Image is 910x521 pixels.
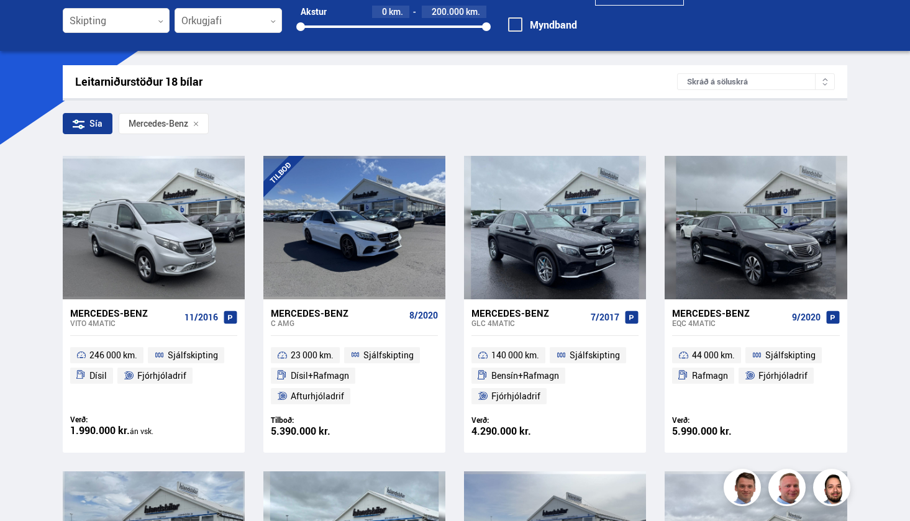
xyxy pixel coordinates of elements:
[271,415,355,425] div: Tilboð:
[389,7,403,17] span: km.
[89,348,137,363] span: 246 000 km.
[677,73,835,90] div: Skráð á söluskrá
[363,348,414,363] span: Sjálfskipting
[672,307,786,319] div: Mercedes-Benz
[63,299,245,453] a: Mercedes-Benz Vito 4MATIC 11/2016 246 000 km. Sjálfskipting Dísil Fjórhjóladrif Verð: 1.990.000 k...
[570,348,620,363] span: Sjálfskipting
[301,7,327,17] div: Akstur
[471,307,586,319] div: Mercedes-Benz
[291,348,334,363] span: 23 000 km.
[692,348,735,363] span: 44 000 km.
[168,348,218,363] span: Sjálfskipting
[130,426,153,436] span: án vsk.
[471,319,586,327] div: GLC 4MATIC
[491,348,539,363] span: 140 000 km.
[271,319,404,327] div: C AMG
[770,471,808,508] img: siFngHWaQ9KaOqBr.png
[184,312,218,322] span: 11/2016
[271,426,355,437] div: 5.390.000 kr.
[792,312,821,322] span: 9/2020
[382,6,387,17] span: 0
[70,307,180,319] div: Mercedes-Benz
[726,471,763,508] img: FbJEzSuNWCJXmdc-.webp
[672,319,786,327] div: EQC 4MATIC
[471,426,555,437] div: 4.290.000 kr.
[471,415,555,425] div: Verð:
[10,5,47,42] button: Open LiveChat chat widget
[291,368,349,383] span: Dísil+Rafmagn
[432,6,464,17] span: 200.000
[491,389,540,404] span: Fjórhjóladrif
[70,319,180,327] div: Vito 4MATIC
[63,113,112,134] div: Sía
[291,389,344,404] span: Afturhjóladrif
[692,368,728,383] span: Rafmagn
[271,307,404,319] div: Mercedes-Benz
[137,368,186,383] span: Fjórhjóladrif
[491,368,559,383] span: Bensín+Rafmagn
[464,299,646,453] a: Mercedes-Benz GLC 4MATIC 7/2017 140 000 km. Sjálfskipting Bensín+Rafmagn Fjórhjóladrif Verð: 4.29...
[672,426,756,437] div: 5.990.000 kr.
[75,75,678,88] div: Leitarniðurstöður 18 bílar
[263,299,445,453] a: Mercedes-Benz C AMG 8/2020 23 000 km. Sjálfskipting Dísil+Rafmagn Afturhjóladrif Tilboð: 5.390.00...
[508,19,577,30] label: Myndband
[129,119,188,129] span: Mercedes-Benz
[70,415,162,424] div: Verð:
[409,310,438,320] span: 8/2020
[665,299,847,453] a: Mercedes-Benz EQC 4MATIC 9/2020 44 000 km. Sjálfskipting Rafmagn Fjórhjóladrif Verð: 5.990.000 kr.
[70,425,162,437] div: 1.990.000 kr.
[758,368,808,383] span: Fjórhjóladrif
[466,7,480,17] span: km.
[815,471,852,508] img: nhp88E3Fdnt1Opn2.png
[765,348,816,363] span: Sjálfskipting
[672,415,756,425] div: Verð:
[89,368,107,383] span: Dísil
[591,312,619,322] span: 7/2017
